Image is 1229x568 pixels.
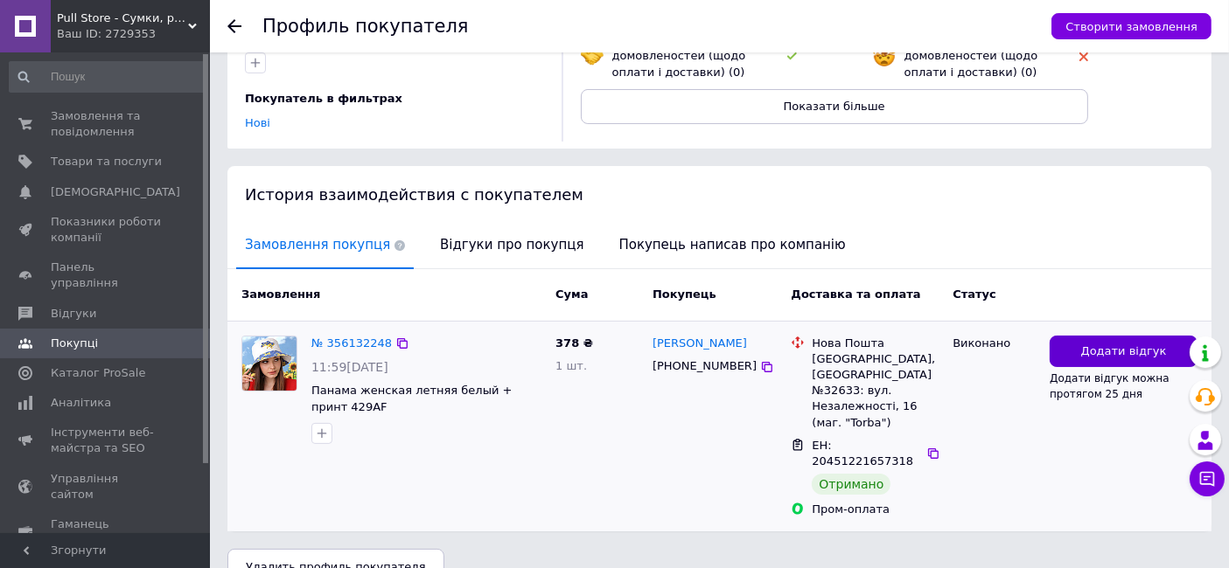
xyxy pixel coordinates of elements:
span: Управління сайтом [51,471,162,502]
span: 1 шт. [555,359,587,372]
span: Статус [953,287,996,301]
div: Покупатель в фильтрах [245,91,540,107]
span: Відгуки про покупця [431,223,592,267]
h1: Профиль покупателя [262,16,469,37]
a: Панама женская летняя белый + принт 429АF [311,384,512,413]
img: emoji [873,45,896,67]
span: Додати відгук можна протягом 25 дня [1050,372,1170,400]
a: № 356132248 [311,336,392,350]
button: Показати більше [581,89,1088,124]
span: 11:59[DATE] [311,360,388,374]
span: Інструменти веб-майстра та SEO [51,425,162,456]
img: rating-tag-type [787,52,797,60]
a: Нові [245,116,270,129]
div: Ваш ID: 2729353 [57,26,210,42]
span: Покупці [51,336,98,351]
button: Створити замовлення [1051,13,1212,39]
button: Додати відгук [1050,336,1198,368]
span: Товари та послуги [51,154,162,170]
span: [DEMOGRAPHIC_DATA] [51,184,180,200]
input: Пошук [9,61,206,93]
span: Показати більше [784,100,885,113]
span: Замовлення покупця [236,223,414,267]
span: Додати відгук [1081,343,1167,360]
a: Фото товару [241,336,297,391]
div: Виконано [953,336,1036,351]
div: [GEOGRAPHIC_DATA], [GEOGRAPHIC_DATA] №32633: вул. Незалежності, 16 (маг. "Torba") [812,351,939,431]
span: Гаманець компанії [51,516,162,548]
span: История взаимодействия с покупателем [245,185,583,204]
button: Чат з покупцем [1190,461,1225,496]
span: Каталог ProSale [51,365,145,381]
span: Замовлення та повідомлення [51,108,162,140]
span: Дотримується домовленостей (щодо оплати і доставки) (0) [612,33,746,78]
span: 378 ₴ [555,336,593,350]
span: Покупець написав про компанію [611,223,855,267]
img: emoji [581,45,604,67]
div: Нова Пошта [812,336,939,351]
img: rating-tag-type [1079,52,1088,61]
span: Відгуки [51,306,96,322]
span: Аналітика [51,395,111,411]
div: Отримано [812,474,890,495]
span: ЕН: 20451221657318 [812,439,913,468]
span: Cума [555,287,588,301]
span: Pull Store - Cумки, рюкзаки, шапки та інші аксесуари [57,10,188,26]
span: Показники роботи компанії [51,214,162,246]
span: Замовлення [241,287,320,301]
div: Пром-оплата [812,502,939,517]
span: Не дотримується домовленостей (щодо оплати і доставки) (0) [904,33,1038,78]
span: Доставка та оплата [791,287,920,301]
span: Створити замовлення [1065,20,1198,33]
span: Панель управління [51,260,162,291]
span: Покупець [653,287,716,301]
div: [PHONE_NUMBER] [649,355,760,378]
img: Фото товару [242,336,296,391]
div: Повернутися назад [227,19,241,33]
a: [PERSON_NAME] [653,336,747,352]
